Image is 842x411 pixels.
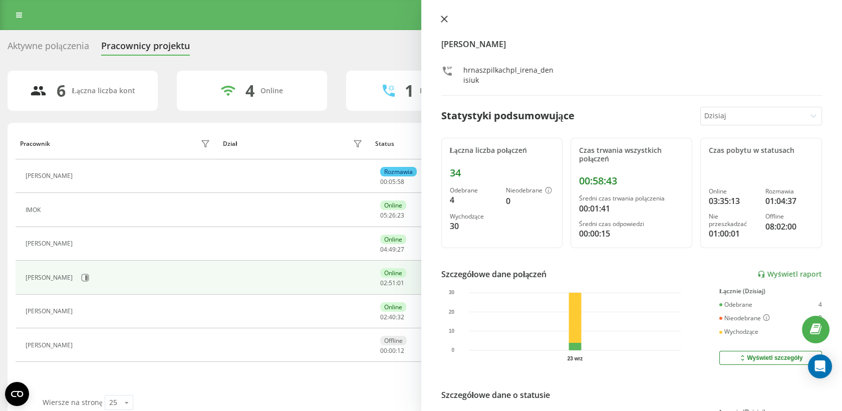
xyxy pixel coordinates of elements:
div: Średni czas trwania połączenia [579,195,684,202]
div: [PERSON_NAME] [26,240,75,247]
span: 00 [389,346,396,355]
div: 00:01:41 [579,202,684,215]
text: 0 [451,347,454,353]
text: 10 [449,328,455,334]
div: Łączna liczba kont [72,87,135,95]
div: Szczegółowe dane o statusie [441,389,550,401]
div: 0 [506,195,554,207]
div: Online [260,87,283,95]
div: IMOK [26,207,43,214]
text: 20 [449,309,455,315]
div: Odebrane [450,187,498,194]
button: Open CMP widget [5,382,29,406]
span: 32 [397,313,404,321]
div: [PERSON_NAME] [26,274,75,281]
div: 25 [109,397,117,407]
div: Pracownicy projektu [101,41,190,56]
div: [PERSON_NAME] [26,172,75,179]
div: Wychodzące [719,328,758,335]
div: : : [380,178,404,185]
div: 4 [450,194,498,206]
div: Offline [380,336,407,345]
div: Status [375,140,394,147]
span: 04 [380,245,387,254]
div: Nieodebrane [719,314,770,322]
div: Rozmawia [380,167,417,176]
div: 01:04:37 [765,195,813,207]
div: : : [380,212,404,219]
div: Online [380,302,406,312]
div: Średni czas odpowiedzi [579,221,684,228]
div: 4 [245,81,254,100]
div: 6 [57,81,66,100]
span: 51 [389,279,396,287]
div: Rozmawiają [420,87,460,95]
div: Łączna liczba połączeń [450,146,554,155]
div: Wyświetl szczegóły [738,354,802,362]
div: Nieodebrane [506,187,554,195]
h4: [PERSON_NAME] [441,38,822,50]
div: Online [380,268,406,278]
div: 00:00:15 [579,228,684,240]
span: 40 [389,313,396,321]
div: Pracownik [20,140,50,147]
div: : : [380,280,404,287]
text: 30 [449,290,455,295]
span: 23 [397,211,404,220]
span: 02 [380,279,387,287]
button: Wyświetl szczegóły [719,351,822,365]
div: : : [380,314,404,321]
div: : : [380,347,404,354]
div: 30 [450,220,498,232]
div: 0 [818,314,822,322]
span: 00 [380,346,387,355]
div: Offline [765,213,813,220]
div: 4 [818,301,822,308]
div: [PERSON_NAME] [26,308,75,315]
div: Online [380,235,406,244]
div: Nie przeszkadzać [709,213,757,228]
div: Online [380,200,406,210]
div: Open Intercom Messenger [808,354,832,378]
div: Czas pobytu w statusach [709,146,813,155]
div: Online [709,188,757,195]
span: Wiersze na stronę [43,397,102,407]
span: 05 [380,211,387,220]
div: Wychodzące [450,213,498,220]
div: Czas trwania wszystkich połączeń [579,146,684,163]
div: Rozmawia [765,188,813,195]
div: 08:02:00 [765,221,813,233]
div: Łącznie (Dzisiaj) [719,288,822,295]
div: Statystyki podsumowujące [441,108,575,123]
div: 1 [405,81,414,100]
span: 27 [397,245,404,254]
span: 05 [389,177,396,186]
span: 58 [397,177,404,186]
div: : : [380,246,404,253]
div: 03:35:13 [709,195,757,207]
div: 00:58:43 [579,175,684,187]
div: Dział [223,140,237,147]
div: Odebrane [719,301,752,308]
a: Wyświetl raport [757,270,822,279]
div: Szczegółowe dane połączeń [441,268,547,280]
div: Aktywne połączenia [8,41,89,56]
div: hrnaszpilkachpl_irena_denisiuk [463,65,555,85]
div: 34 [450,167,554,179]
span: 00 [380,177,387,186]
span: 26 [389,211,396,220]
span: 12 [397,346,404,355]
span: 01 [397,279,404,287]
text: 23 wrz [568,356,583,361]
span: 49 [389,245,396,254]
div: [PERSON_NAME] [26,342,75,349]
span: 02 [380,313,387,321]
div: 01:00:01 [709,228,757,240]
